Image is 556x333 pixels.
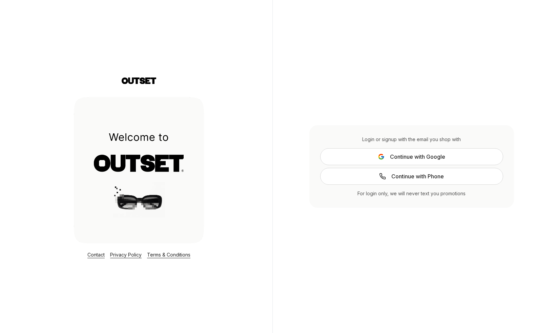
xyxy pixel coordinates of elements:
[391,172,444,180] span: Continue with Phone
[147,252,190,258] a: Terms & Conditions
[74,97,204,243] img: Login Layout Image
[320,136,503,143] div: Login or signup with the email you shop with
[320,190,503,197] div: For login only, we will never text you promotions
[390,153,445,161] span: Continue with Google
[110,252,142,258] a: Privacy Policy
[320,148,503,165] button: Continue with Google
[320,168,503,185] a: Continue with Phone
[87,252,105,258] a: Contact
